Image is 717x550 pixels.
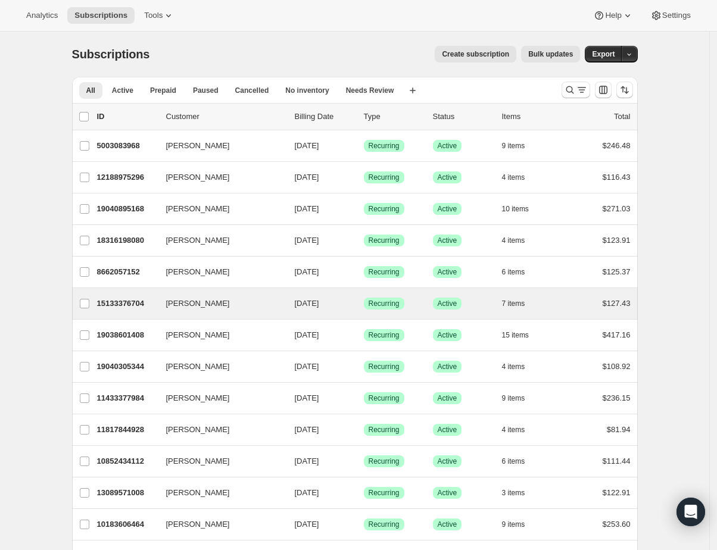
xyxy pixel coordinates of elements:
[369,173,400,182] span: Recurring
[97,327,631,343] div: 19038601408[PERSON_NAME][DATE]SuccessRecurringSuccessActive15 items$417.16
[159,136,278,155] button: [PERSON_NAME]
[369,488,400,498] span: Recurring
[502,111,562,123] div: Items
[295,141,319,150] span: [DATE]
[159,420,278,439] button: [PERSON_NAME]
[97,390,631,407] div: 11433377984[PERSON_NAME][DATE]SuccessRecurringSuccessActive9 items$236.15
[67,7,135,24] button: Subscriptions
[502,453,538,470] button: 6 items
[235,86,269,95] span: Cancelled
[502,327,542,343] button: 15 items
[502,236,525,245] span: 4 items
[97,455,157,467] p: 10852434112
[562,82,590,98] button: Search and filter results
[166,140,230,152] span: [PERSON_NAME]
[364,111,423,123] div: Type
[112,86,133,95] span: Active
[346,86,394,95] span: Needs Review
[97,295,631,312] div: 15133376704[PERSON_NAME][DATE]SuccessRecurringSuccessActive7 items$127.43
[603,520,631,529] span: $253.60
[166,203,230,215] span: [PERSON_NAME]
[97,203,157,215] p: 19040895168
[166,361,230,373] span: [PERSON_NAME]
[166,171,230,183] span: [PERSON_NAME]
[97,266,157,278] p: 8662057152
[369,520,400,529] span: Recurring
[502,457,525,466] span: 6 items
[502,267,525,277] span: 6 items
[97,235,157,246] p: 18316198080
[97,516,631,533] div: 10183606464[PERSON_NAME][DATE]SuccessRecurringSuccessActive9 items$253.60
[166,424,230,436] span: [PERSON_NAME]
[97,329,157,341] p: 19038601408
[369,236,400,245] span: Recurring
[369,299,400,308] span: Recurring
[159,389,278,408] button: [PERSON_NAME]
[603,299,631,308] span: $127.43
[603,141,631,150] span: $246.48
[502,137,538,154] button: 9 items
[585,46,622,62] button: Export
[592,49,615,59] span: Export
[521,46,580,62] button: Bulk updates
[502,390,538,407] button: 9 items
[603,457,631,465] span: $111.44
[595,82,612,98] button: Customize table column order and visibility
[97,421,631,438] div: 11817844928[PERSON_NAME][DATE]SuccessRecurringSuccessActive4 items$81.94
[159,262,278,282] button: [PERSON_NAME]
[72,48,150,61] span: Subscriptions
[97,392,157,404] p: 11433377984
[166,518,230,530] span: [PERSON_NAME]
[97,487,157,499] p: 13089571008
[502,516,538,533] button: 9 items
[159,231,278,250] button: [PERSON_NAME]
[97,137,631,154] div: 5003083968[PERSON_NAME][DATE]SuccessRecurringSuccessActive9 items$246.48
[438,330,457,340] span: Active
[603,362,631,371] span: $108.92
[166,487,230,499] span: [PERSON_NAME]
[295,488,319,497] span: [DATE]
[502,330,529,340] span: 15 items
[97,171,157,183] p: 12188975296
[159,294,278,313] button: [PERSON_NAME]
[285,86,329,95] span: No inventory
[502,362,525,371] span: 4 items
[166,111,285,123] p: Customer
[166,455,230,467] span: [PERSON_NAME]
[438,457,457,466] span: Active
[603,204,631,213] span: $271.03
[502,264,538,280] button: 6 items
[166,392,230,404] span: [PERSON_NAME]
[150,86,176,95] span: Prepaid
[614,111,630,123] p: Total
[97,361,157,373] p: 19040305344
[144,11,163,20] span: Tools
[435,46,516,62] button: Create subscription
[603,236,631,245] span: $123.91
[438,393,457,403] span: Active
[159,357,278,376] button: [PERSON_NAME]
[438,204,457,214] span: Active
[97,169,631,186] div: 12188975296[PERSON_NAME][DATE]SuccessRecurringSuccessActive4 items$116.43
[603,267,631,276] span: $125.37
[369,330,400,340] span: Recurring
[502,299,525,308] span: 7 items
[26,11,58,20] span: Analytics
[193,86,219,95] span: Paused
[137,7,182,24] button: Tools
[677,498,705,526] div: Open Intercom Messenger
[502,201,542,217] button: 10 items
[586,7,640,24] button: Help
[603,173,631,182] span: $116.43
[369,141,400,151] span: Recurring
[295,362,319,371] span: [DATE]
[97,140,157,152] p: 5003083968
[502,485,538,501] button: 3 items
[438,236,457,245] span: Active
[502,393,525,403] span: 9 items
[502,421,538,438] button: 4 items
[159,483,278,502] button: [PERSON_NAME]
[502,520,525,529] span: 9 items
[159,168,278,187] button: [PERSON_NAME]
[97,358,631,375] div: 19040305344[PERSON_NAME][DATE]SuccessRecurringSuccessActive4 items$108.92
